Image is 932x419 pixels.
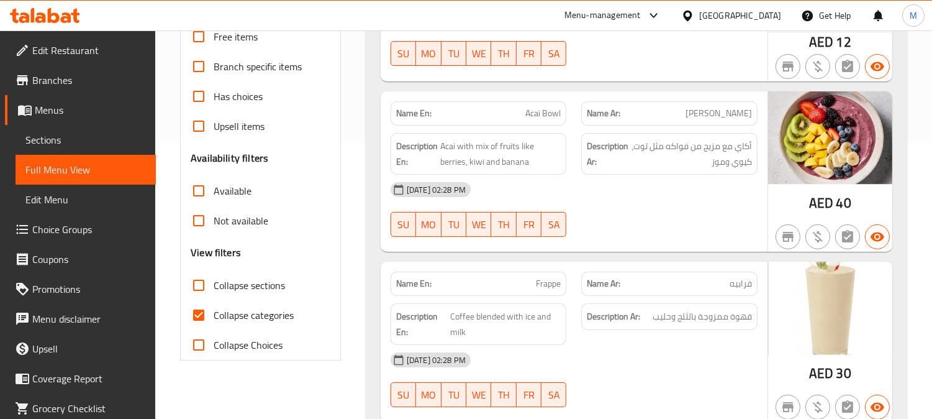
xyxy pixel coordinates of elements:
span: AED [809,30,833,54]
a: Coupons [5,244,156,274]
strong: Description En: [396,309,448,339]
button: WE [466,41,491,66]
span: Full Menu View [25,162,146,177]
button: SA [541,41,566,66]
a: Menu disclaimer [5,304,156,334]
span: [DATE] 02:28 PM [402,354,471,366]
span: Collapse categories [214,308,294,323]
span: Acai Bowl [525,107,561,120]
span: SA [546,216,561,234]
button: TH [491,212,516,237]
span: TH [496,386,511,404]
span: WE [471,45,486,63]
button: Not has choices [835,224,860,249]
span: Menus [35,103,146,117]
img: mmw_638920679815398770 [768,91,892,185]
a: Coverage Report [5,364,156,394]
span: Menu disclaimer [32,311,146,326]
span: Branches [32,73,146,88]
span: MO [421,216,436,234]
span: Free items [214,29,258,44]
span: AED [809,191,833,215]
a: Menus [5,95,156,125]
span: TH [496,45,511,63]
button: MO [416,212,441,237]
span: FR [522,386,536,404]
button: Not has choices [835,54,860,79]
button: TH [491,41,516,66]
span: Grocery Checklist [32,401,146,416]
a: Sections [16,125,156,155]
strong: Description Ar: [587,139,628,169]
span: FR [522,216,536,234]
button: WE [466,382,491,407]
span: FR [522,45,536,63]
span: SU [396,45,411,63]
span: [DATE] 02:28 PM [402,184,471,196]
span: Promotions [32,282,146,297]
button: Purchased item [805,224,830,249]
span: فرابيه [730,277,752,290]
span: SU [396,386,411,404]
button: FR [517,41,541,66]
a: Edit Restaurant [5,35,156,65]
span: 12 [836,30,851,54]
button: TH [491,382,516,407]
span: TH [496,216,511,234]
span: Collapse Choices [214,338,283,352]
strong: Name Ar: [587,107,620,120]
strong: Description Ar: [587,309,640,325]
a: Edit Menu [16,185,156,214]
button: Purchased item [805,54,830,79]
span: قهوة ممزوجة بالثلج وحليب [653,309,752,325]
img: mmw_638920679933724278 [768,262,892,355]
a: Promotions [5,274,156,304]
span: MO [421,386,436,404]
strong: Description En: [396,139,438,169]
span: TU [446,45,461,63]
span: SA [546,45,561,63]
button: MO [416,41,441,66]
span: Edit Restaurant [32,43,146,58]
h3: Availability filters [191,151,268,165]
span: Edit Menu [25,192,146,207]
span: MO [421,45,436,63]
div: Menu-management [564,8,641,23]
button: TU [441,41,466,66]
span: Upsell [32,341,146,356]
span: WE [471,386,486,404]
span: SA [546,386,561,404]
button: FR [517,212,541,237]
button: Available [865,54,890,79]
span: Branch specific items [214,59,302,74]
span: WE [471,216,486,234]
button: SA [541,382,566,407]
button: SU [391,41,416,66]
span: 30 [836,361,851,385]
button: FR [517,382,541,407]
span: Has choices [214,89,263,104]
span: AED [809,361,833,385]
button: MO [416,382,441,407]
span: Coupons [32,252,146,267]
span: TU [446,216,461,234]
a: Full Menu View [16,155,156,185]
span: Not available [214,213,268,228]
a: Branches [5,65,156,95]
span: Upsell items [214,119,265,134]
span: أكاي مع مزيج من فواكه مثل توت، كيوي وموز [631,139,752,169]
span: Collapse sections [214,278,285,293]
span: Coffee blended with ice and milk [450,309,561,339]
span: Choice Groups [32,222,146,237]
span: 40 [836,191,851,215]
a: Choice Groups [5,214,156,244]
span: M [910,9,917,22]
strong: Name En: [396,107,432,120]
button: Not branch specific item [776,54,800,79]
span: Available [214,183,251,198]
button: TU [441,212,466,237]
h3: View filters [191,246,241,260]
a: Upsell [5,334,156,364]
strong: Name Ar: [587,277,620,290]
div: [GEOGRAPHIC_DATA] [699,9,781,22]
